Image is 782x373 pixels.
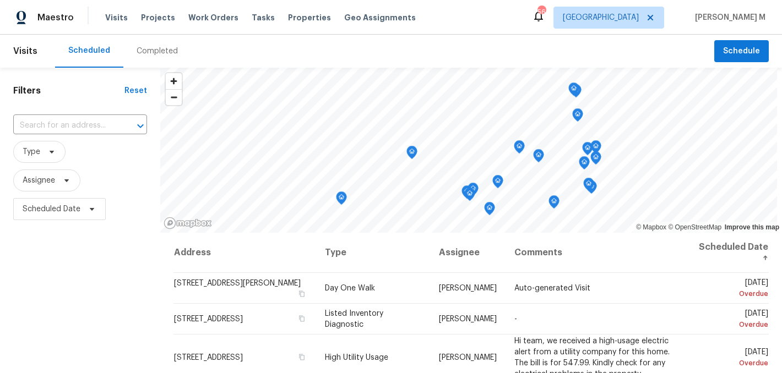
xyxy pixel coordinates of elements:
th: Comments [506,233,684,273]
span: Visits [13,39,37,63]
span: Day One Walk [325,284,375,292]
div: Map marker [492,175,503,192]
button: Zoom in [166,73,182,89]
div: Map marker [579,156,590,173]
span: Auto-generated Visit [514,284,590,292]
span: Listed Inventory Diagnostic [325,310,383,328]
div: Map marker [464,188,475,205]
div: Map marker [484,202,495,219]
div: 56 [537,7,545,18]
div: Map marker [461,185,473,202]
span: [PERSON_NAME] [439,315,497,323]
canvas: Map [160,68,777,233]
div: Reset [124,85,147,96]
button: Copy Address [297,314,307,323]
th: Scheduled Date ↑ [684,233,769,273]
a: Mapbox homepage [164,217,212,229]
a: Mapbox [636,223,666,231]
span: Maestro [37,12,74,23]
span: - [514,315,517,323]
span: [STREET_ADDRESS][PERSON_NAME] [174,279,301,287]
div: Completed [137,46,178,57]
div: Map marker [590,140,601,157]
div: Overdue [693,319,768,330]
span: Type [23,146,40,157]
a: Improve this map [725,223,779,231]
span: [DATE] [693,310,768,330]
span: [DATE] [693,348,768,368]
span: Visits [105,12,128,23]
div: Map marker [583,178,594,195]
span: Zoom out [166,90,182,105]
span: Scheduled Date [23,204,80,215]
span: High Utility Usage [325,353,388,361]
div: Map marker [336,191,347,209]
button: Open [133,118,148,134]
div: Map marker [406,146,417,163]
h1: Filters [13,85,124,96]
button: Zoom out [166,89,182,105]
div: Scheduled [68,45,110,56]
div: Map marker [582,142,593,159]
th: Assignee [430,233,506,273]
div: Overdue [693,357,768,368]
div: Map marker [533,149,544,166]
div: Map marker [549,195,560,212]
span: Properties [288,12,331,23]
span: [DATE] [693,279,768,299]
span: Projects [141,12,175,23]
div: Map marker [514,140,525,157]
span: [STREET_ADDRESS] [174,315,243,323]
th: Address [173,233,316,273]
button: Schedule [714,40,769,63]
div: Map marker [568,83,579,100]
span: Work Orders [188,12,238,23]
span: Tasks [252,14,275,21]
div: Map marker [468,183,479,200]
a: OpenStreetMap [668,223,721,231]
div: Map marker [590,151,601,168]
span: [STREET_ADDRESS] [174,353,243,361]
span: [PERSON_NAME] [439,284,497,292]
button: Copy Address [297,289,307,299]
th: Type [316,233,430,273]
span: [PERSON_NAME] M [691,12,765,23]
span: Schedule [723,45,760,58]
span: [PERSON_NAME] [439,353,497,361]
input: Search for an address... [13,117,116,134]
div: Overdue [693,288,768,299]
span: Geo Assignments [344,12,416,23]
span: Assignee [23,175,55,186]
button: Copy Address [297,352,307,361]
div: Map marker [572,108,583,125]
span: [GEOGRAPHIC_DATA] [563,12,639,23]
